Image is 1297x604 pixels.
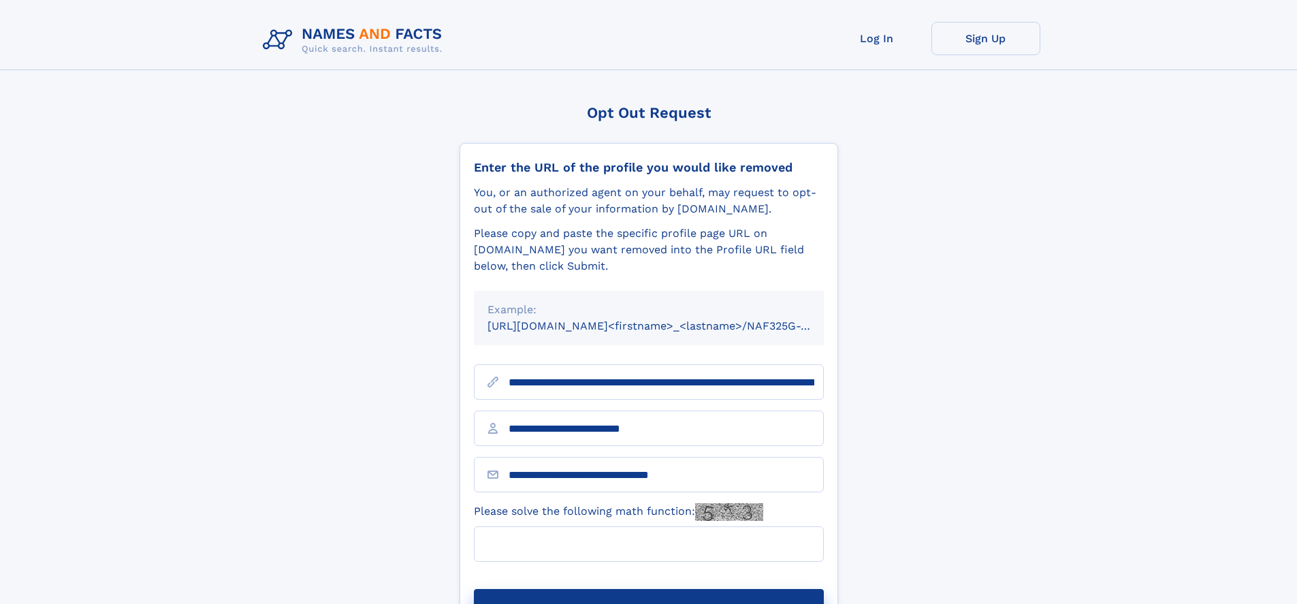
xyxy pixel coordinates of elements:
img: Logo Names and Facts [257,22,453,59]
a: Sign Up [931,22,1040,55]
label: Please solve the following math function: [474,503,763,521]
div: Opt Out Request [460,104,838,121]
small: [URL][DOMAIN_NAME]<firstname>_<lastname>/NAF325G-xxxxxxxx [487,319,850,332]
div: Example: [487,302,810,318]
div: You, or an authorized agent on your behalf, may request to opt-out of the sale of your informatio... [474,185,824,217]
a: Log In [822,22,931,55]
div: Enter the URL of the profile you would like removed [474,160,824,175]
div: Please copy and paste the specific profile page URL on [DOMAIN_NAME] you want removed into the Pr... [474,225,824,274]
